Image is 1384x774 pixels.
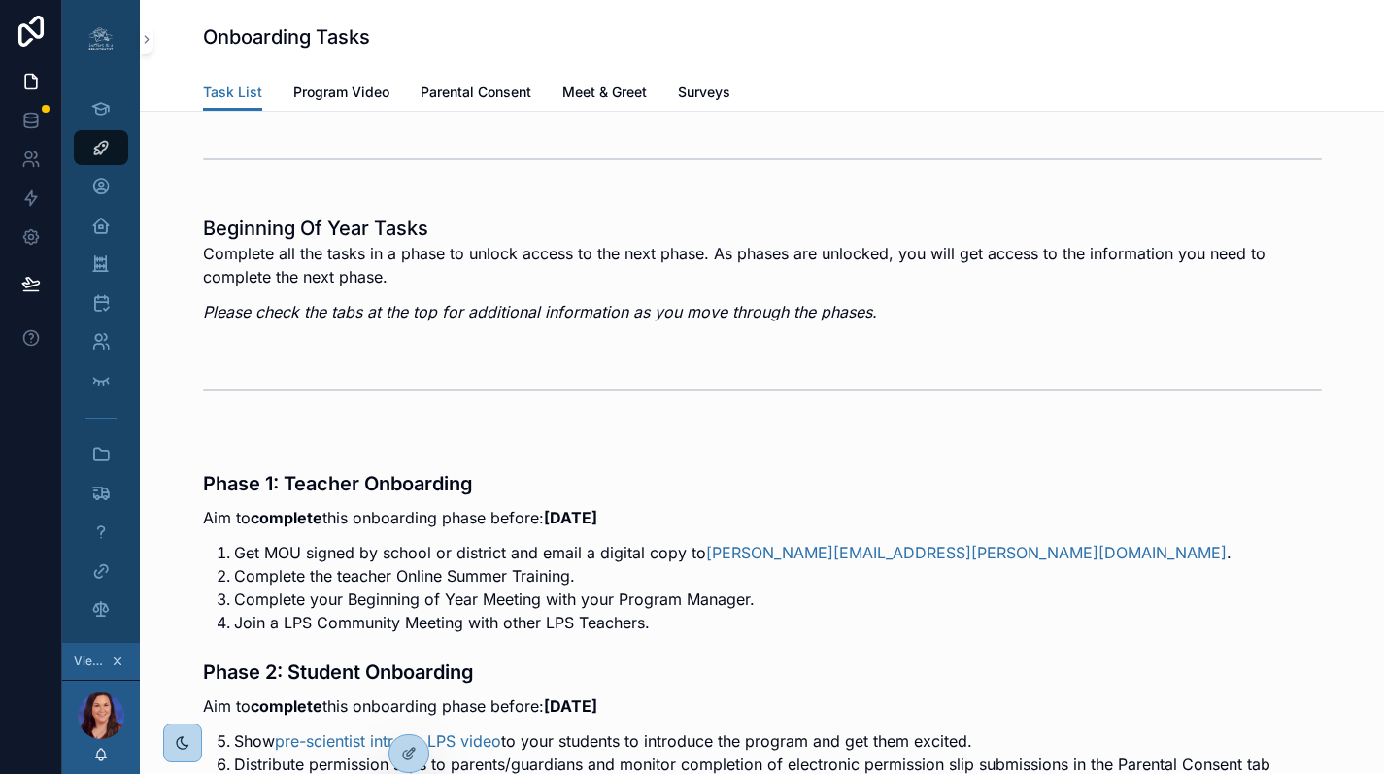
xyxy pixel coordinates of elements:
[203,242,1322,288] p: Complete all the tasks in a phase to unlock access to the next phase. As phases are unlocked, you...
[251,696,322,716] strong: complete
[234,611,1322,634] li: Join a LPS Community Meeting with other LPS Teachers.
[678,75,730,114] a: Surveys
[544,508,597,527] strong: [DATE]
[234,729,1322,753] li: Show to your students to introduce the program and get them excited.
[203,506,1322,529] p: Aim to this onboarding phase before:
[203,469,1322,498] h3: Phase 1: Teacher Onboarding
[74,654,107,669] span: Viewing as [PERSON_NAME]
[62,78,140,643] div: scrollable content
[203,23,370,50] h1: Onboarding Tasks
[203,302,877,321] em: Please check the tabs at the top for additional information as you move through the phases.
[234,541,1322,564] li: Get MOU signed by school or district and email a digital copy to .
[421,75,531,114] a: Parental Consent
[562,75,647,114] a: Meet & Greet
[544,696,597,716] strong: [DATE]
[562,83,647,102] span: Meet & Greet
[293,75,389,114] a: Program Video
[234,564,1322,588] li: Complete the teacher Online Summer Training.
[293,83,389,102] span: Program Video
[706,543,1227,562] a: [PERSON_NAME][EMAIL_ADDRESS][PERSON_NAME][DOMAIN_NAME]
[275,731,501,751] a: pre-scientist intro to LPS video
[85,23,117,54] img: App logo
[203,694,1322,718] p: Aim to this onboarding phase before:
[203,215,1322,242] h1: Beginning Of Year Tasks
[234,588,1322,611] li: Complete your Beginning of Year Meeting with your Program Manager.
[203,83,262,102] span: Task List
[678,83,730,102] span: Surveys
[203,657,1322,687] h3: Phase 2: Student Onboarding
[251,508,322,527] strong: complete
[421,83,531,102] span: Parental Consent
[203,75,262,112] a: Task List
